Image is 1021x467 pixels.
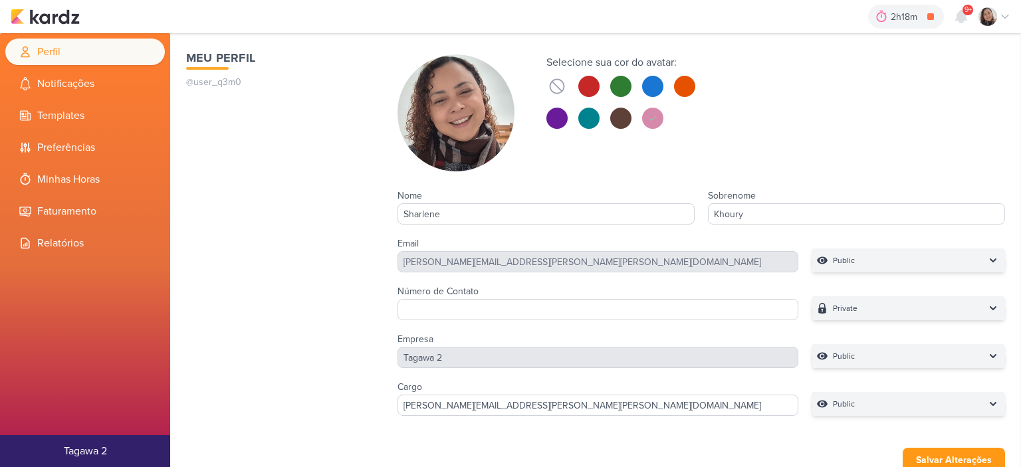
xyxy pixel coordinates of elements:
img: Sharlene Khoury [978,7,997,26]
img: Sharlene Khoury [397,54,514,171]
span: 9+ [964,5,972,15]
li: Preferências [5,134,165,161]
li: Relatórios [5,230,165,256]
label: Nome [397,190,422,201]
label: Empresa [397,333,433,345]
p: Public [833,397,855,411]
li: Templates [5,102,165,129]
li: Perfil [5,39,165,65]
div: [PERSON_NAME][EMAIL_ADDRESS][PERSON_NAME][PERSON_NAME][DOMAIN_NAME] [397,251,798,272]
button: Public [812,248,1005,272]
p: Public [833,349,855,363]
div: Selecione sua cor do avatar: [546,54,695,70]
button: Private [812,296,1005,320]
label: Email [397,238,419,249]
div: 2h18m [891,10,921,24]
p: Private [833,302,857,315]
li: Notificações [5,70,165,97]
label: Número de Contato [397,286,479,297]
h1: Meu Perfil [186,49,371,67]
p: Public [833,254,855,267]
label: Cargo [397,381,422,393]
li: Faturamento [5,198,165,225]
button: Public [812,392,1005,416]
button: Public [812,344,1005,368]
img: kardz.app [11,9,80,25]
li: Minhas Horas [5,166,165,193]
p: @user_q3m0 [186,75,371,89]
label: Sobrenome [708,190,756,201]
